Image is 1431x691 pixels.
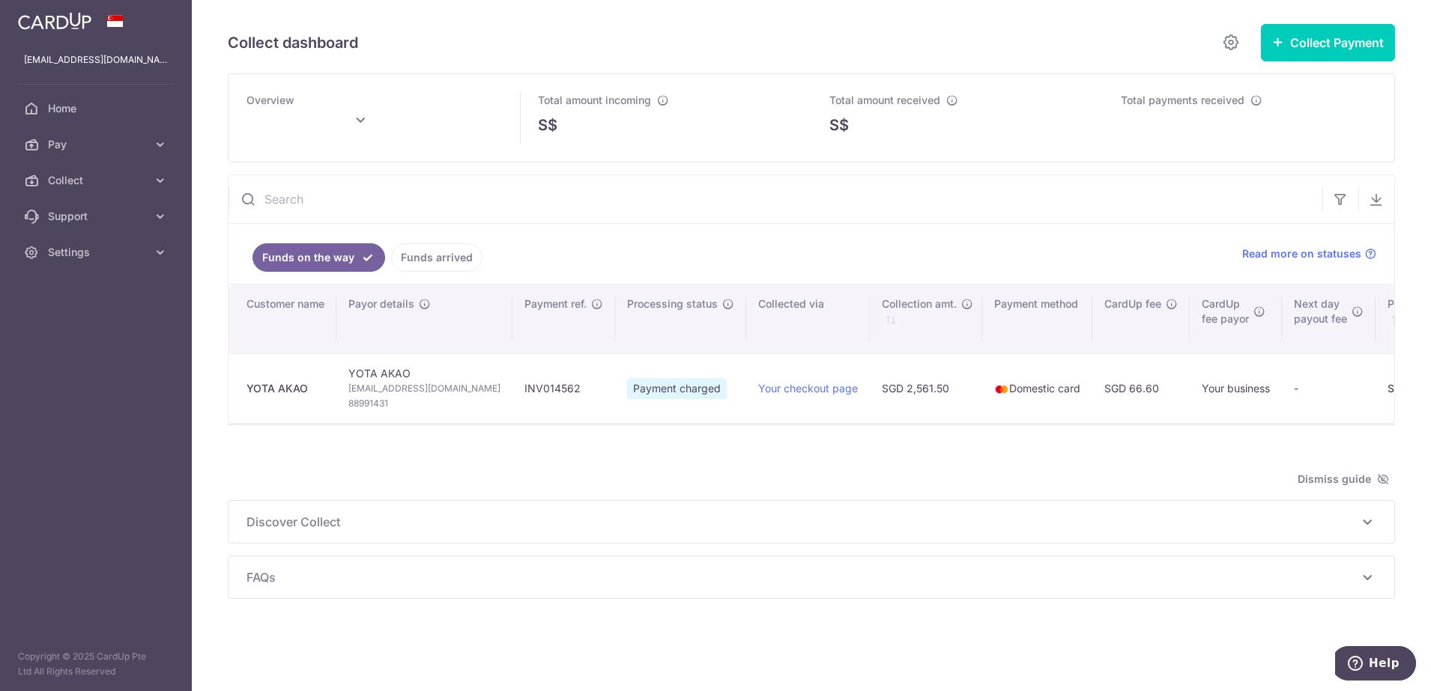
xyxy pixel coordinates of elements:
div: YOTA AKAO [246,381,324,396]
th: Collected via [746,284,870,353]
span: Processing status [627,296,718,311]
span: Home [48,101,147,116]
span: [EMAIL_ADDRESS][DOMAIN_NAME] [348,381,500,396]
span: Collection amt. [882,296,957,311]
img: CardUp [18,12,91,30]
span: Dismiss guide [1298,470,1389,488]
span: S$ [538,114,557,136]
span: Total amount received [829,94,940,106]
a: Your checkout page [758,382,858,395]
a: Funds on the way [252,243,385,272]
span: Settings [48,245,147,260]
span: Payment ref. [524,296,587,311]
span: Overview [246,94,294,106]
th: Payment method [982,284,1092,353]
p: FAQs [246,568,1376,586]
th: Processing status [615,284,746,353]
p: Discover Collect [246,513,1376,531]
span: Help [34,10,64,24]
span: Total amount incoming [538,94,651,106]
input: Search [229,175,1322,223]
span: CardUp fee [1104,296,1161,311]
iframe: Opens a widget where you can find more information [1335,646,1416,684]
h5: Collect dashboard [228,31,358,55]
th: Payment ref. [512,284,615,353]
th: Payor details [336,284,512,353]
td: INV014562 [512,353,615,423]
span: Read more on statuses [1242,246,1361,261]
td: YOTA AKAO [336,353,512,423]
th: CardUp fee [1092,284,1190,353]
th: Collection amt. : activate to sort column ascending [870,284,982,353]
span: CardUp fee payor [1202,296,1249,326]
span: 88991431 [348,396,500,411]
span: Total payments received [1121,94,1244,106]
td: - [1282,353,1376,423]
span: Support [48,209,147,224]
span: Discover Collect [246,513,1358,531]
td: SGD 2,561.50 [870,353,982,423]
span: FAQs [246,568,1358,586]
th: Next daypayout fee [1282,284,1376,353]
p: [EMAIL_ADDRESS][DOMAIN_NAME] [24,52,168,67]
img: mastercard-sm-87a3fd1e0bddd137fecb07648320f44c262e2538e7db6024463105ddbc961eb2.png [994,382,1009,397]
span: Payment charged [627,378,727,399]
th: CardUpfee payor [1190,284,1282,353]
span: Payor details [348,296,414,311]
td: Domestic card [982,353,1092,423]
td: SGD 66.60 [1092,353,1190,423]
button: Collect Payment [1261,24,1395,61]
span: S$ [829,114,849,136]
td: Your business [1190,353,1282,423]
th: Customer name [229,284,336,353]
a: Read more on statuses [1242,246,1376,261]
span: Pay [48,137,147,152]
a: Funds arrived [391,243,482,272]
span: Collect [48,173,147,188]
span: Next day payout fee [1294,296,1347,326]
